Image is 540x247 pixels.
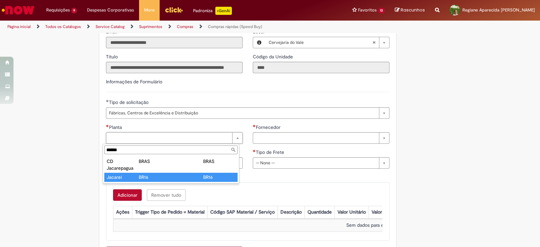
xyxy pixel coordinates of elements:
[139,158,171,165] div: BRAS
[139,174,171,181] div: BR16
[203,174,235,181] div: BR16
[107,158,139,171] div: CD Jacarepagua
[107,174,139,181] div: Jacareí
[203,158,235,165] div: BRAS
[103,156,239,183] ul: Planta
